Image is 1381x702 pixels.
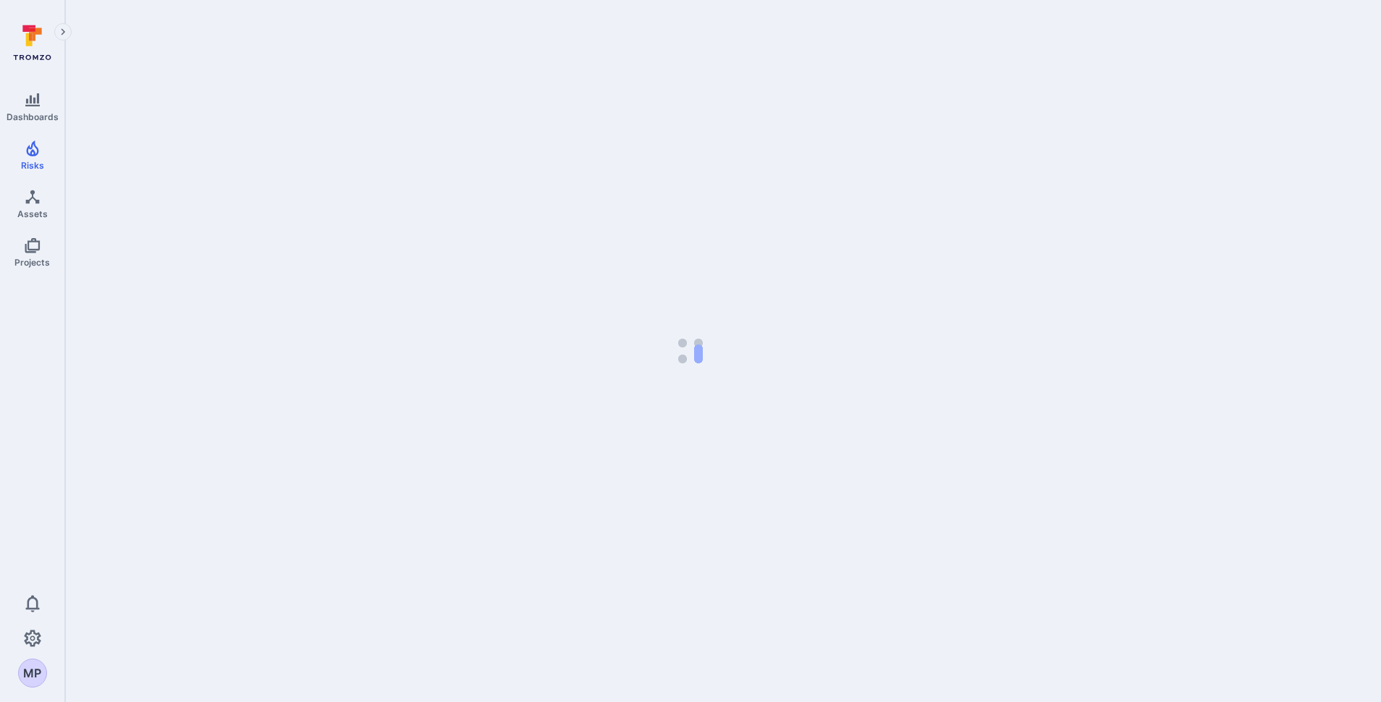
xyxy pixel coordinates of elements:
button: Expand navigation menu [54,23,72,41]
span: Projects [14,257,50,268]
span: Dashboards [7,111,59,122]
div: Mat Przybylowski [18,659,47,688]
i: Expand navigation menu [58,26,68,38]
span: Assets [17,208,48,219]
span: Risks [21,160,44,171]
button: MP [18,659,47,688]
